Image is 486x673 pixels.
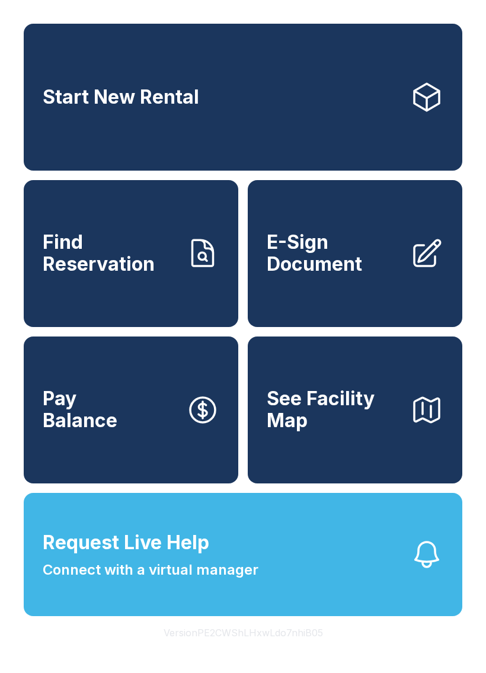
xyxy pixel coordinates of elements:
a: PayBalance [24,336,238,483]
span: Start New Rental [43,86,199,108]
span: Request Live Help [43,528,209,557]
button: See Facility Map [248,336,462,483]
button: VersionPE2CWShLHxwLdo7nhiB05 [154,616,332,649]
span: Connect with a virtual manager [43,559,258,581]
span: See Facility Map [267,388,401,431]
span: E-Sign Document [267,232,401,275]
a: Start New Rental [24,24,462,171]
a: E-Sign Document [248,180,462,327]
a: Find Reservation [24,180,238,327]
button: Request Live HelpConnect with a virtual manager [24,493,462,616]
span: Find Reservation [43,232,177,275]
span: Pay Balance [43,388,117,431]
